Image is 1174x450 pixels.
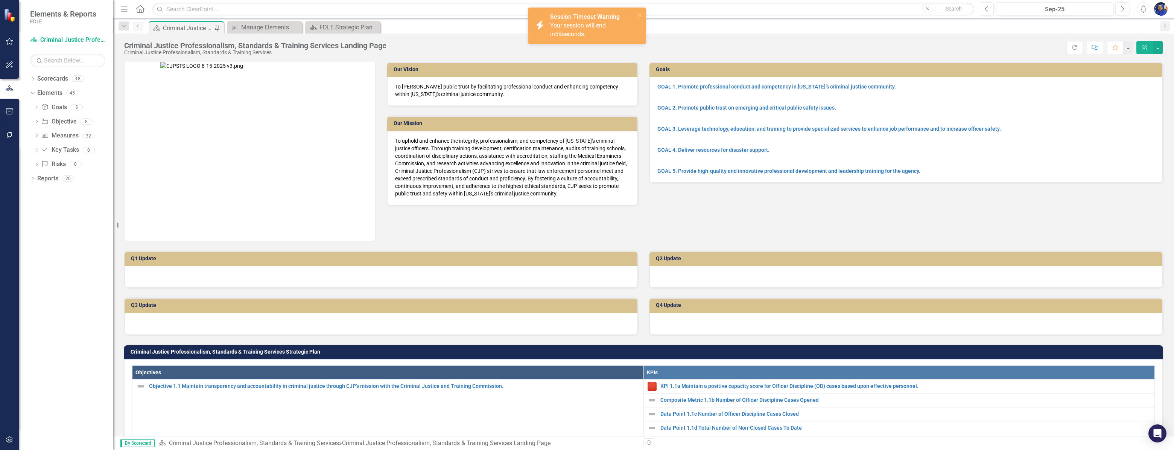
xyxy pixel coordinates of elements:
a: Key Tasks [41,146,79,154]
p: To uphold and enhance the integrity, professionalism, and competency of [US_STATE]'s criminal jus... [395,137,630,197]
h3: Q4 Update [656,302,1159,308]
div: » [158,439,638,448]
td: Double-Click to Edit Right Click for Context Menu [643,421,1155,435]
td: Double-Click to Edit Right Click for Context Menu [132,380,644,435]
a: Goals [41,103,67,112]
div: 20 [62,175,74,182]
a: GOAL 2. Promote public trust on emerging and critical public safety issues. [657,105,836,111]
a: Risks [41,160,65,169]
a: KPI 1.1a Maintain a positive capacity score for Officer Discipline (OD) cases based upon effectiv... [660,383,1151,389]
h3: Goals [656,67,1159,72]
div: 45 [66,90,78,96]
a: Objective [41,117,76,126]
div: 18 [72,76,84,82]
h3: Criminal Justice Professionalism, Standards & Training Services Strategic Plan [131,349,1159,355]
td: Double-Click to Edit Right Click for Context Menu [643,435,1155,449]
td: Double-Click to Edit Right Click for Context Menu [643,394,1155,407]
img: Not Defined [136,382,145,391]
p: To [PERSON_NAME] public trust by facilitating professional conduct and enhancing competency withi... [395,83,630,98]
h3: Q3 Update [131,302,634,308]
div: 5 [71,104,83,110]
a: Manage Elements [229,23,300,32]
div: Manage Elements [241,23,300,32]
input: Search ClearPoint... [152,3,974,16]
div: Open Intercom Messenger [1148,424,1166,442]
a: Composite Metric 1.1b Number of Officer Discipline Cases Opened [660,397,1151,403]
h3: Q1 Update [131,256,634,261]
div: 8 [81,118,93,125]
div: 0 [83,147,95,153]
div: 32 [82,133,94,139]
a: Criminal Justice Professionalism, Standards & Training Services [169,439,339,447]
a: Elements [37,89,62,98]
h3: Our Vision [394,67,634,72]
a: GOAL 5. Provide high-quality and innovative professional development and leadership training for ... [657,168,920,174]
img: Not Defined [648,424,657,433]
button: Sep-25 [996,2,1113,16]
a: Criminal Justice Professionalism, Standards & Training Services [30,36,105,44]
span: Search [946,6,962,12]
img: Somi Akter [1154,2,1168,16]
img: ClearPoint Strategy [4,9,17,22]
span: 59 [555,31,562,38]
a: Scorecards [37,75,68,83]
strong: Session Timeout Warning [550,13,620,20]
small: FDLE [30,18,96,24]
div: Criminal Justice Professionalism, Standards & Training Services Landing Page [124,41,386,50]
a: Measures [41,131,78,140]
td: Double-Click to Edit Right Click for Context Menu [643,407,1155,421]
div: 0 [70,161,82,168]
a: Reports [37,174,58,183]
a: GOAL 1. Promote professional conduct and competency in [US_STATE]’s criminal justice community. [657,84,896,90]
span: Your session will end in seconds. [550,22,606,38]
img: Not Defined [648,410,657,419]
div: Criminal Justice Professionalism, Standards & Training Services Landing Page [163,23,213,33]
td: Double-Click to Edit Right Click for Context Menu [643,380,1155,394]
div: Sep-25 [999,5,1111,14]
a: Data Point 1.1c Number of Officer Discipline Cases Closed [660,411,1151,417]
h3: Q2 Update [656,256,1159,261]
a: GOAL 3. Leverage technology, education, and training to provide specialized services to enhance j... [657,126,1001,132]
a: GOAL 4. Deliver resources for disaster support. [657,147,769,153]
input: Search Below... [30,54,105,67]
button: Search [935,4,972,14]
div: Criminal Justice Professionalism, Standards & Training Services [124,50,386,55]
div: Criminal Justice Professionalism, Standards & Training Services Landing Page [342,439,551,447]
a: Objective 1.1 Maintain transparency and accountability in criminal justice through CJP's mission ... [149,383,640,389]
img: CJPSTS LOGO 8-15-2025 v3.png [160,62,339,241]
span: By Scorecard [120,439,155,447]
div: FDLE Strategic Plan [319,23,379,32]
img: Not Defined [648,396,657,405]
a: FDLE Strategic Plan [307,23,379,32]
a: Data Point 1.1d Total Number of Non-Closed Cases To Date [660,425,1151,431]
button: close [637,11,643,19]
span: Elements & Reports [30,9,96,18]
h3: Our Mission [394,121,634,126]
img: Reviewing for Improvement [648,382,657,391]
